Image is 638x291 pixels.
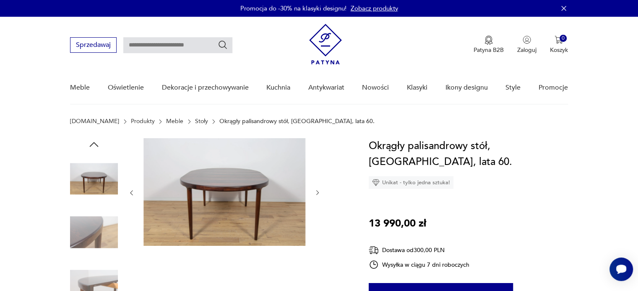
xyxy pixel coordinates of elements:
div: Wysyłka w ciągu 7 dni roboczych [369,260,469,270]
a: Antykwariat [308,72,344,104]
a: Ikony designu [445,72,487,104]
a: Dekoracje i przechowywanie [161,72,248,104]
button: Szukaj [218,40,228,50]
p: Okrągły palisandrowy stół, [GEOGRAPHIC_DATA], lata 60. [219,118,375,125]
a: [DOMAIN_NAME] [70,118,119,125]
img: Ikonka użytkownika [523,36,531,44]
button: Patyna B2B [474,36,504,54]
a: Kuchnia [266,72,290,104]
a: Sprzedawaj [70,43,117,49]
a: Meble [166,118,183,125]
a: Meble [70,72,90,104]
button: Zaloguj [517,36,536,54]
a: Promocje [539,72,568,104]
img: Zdjęcie produktu Okrągły palisandrowy stół, Dania, lata 60. [70,155,118,203]
a: Zobacz produkty [351,4,398,13]
iframe: Smartsupp widget button [609,258,633,281]
img: Ikona koszyka [555,36,563,44]
a: Stoły [195,118,208,125]
img: Zdjęcie produktu Okrągły palisandrowy stół, Dania, lata 60. [143,138,305,246]
img: Ikona dostawy [369,245,379,255]
div: Dostawa od 300,00 PLN [369,245,469,255]
img: Patyna - sklep z meblami i dekoracjami vintage [309,24,342,64]
p: Koszyk [550,46,568,54]
a: Klasyki [407,72,427,104]
div: 0 [560,35,567,42]
a: Style [505,72,521,104]
p: Patyna B2B [474,46,504,54]
button: 0Koszyk [550,36,568,54]
a: Nowości [362,72,389,104]
div: Unikat - tylko jedna sztuka! [369,176,453,189]
button: Sprzedawaj [70,37,117,53]
p: Promocja do -30% na klasyki designu! [240,4,346,13]
p: Zaloguj [517,46,536,54]
a: Ikona medaluPatyna B2B [474,36,504,54]
img: Zdjęcie produktu Okrągły palisandrowy stół, Dania, lata 60. [70,209,118,256]
a: Oświetlenie [108,72,144,104]
img: Ikona medalu [484,36,493,45]
a: Produkty [131,118,155,125]
p: 13 990,00 zł [369,216,426,232]
img: Ikona diamentu [372,179,380,186]
h1: Okrągły palisandrowy stół, [GEOGRAPHIC_DATA], lata 60. [369,138,568,170]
